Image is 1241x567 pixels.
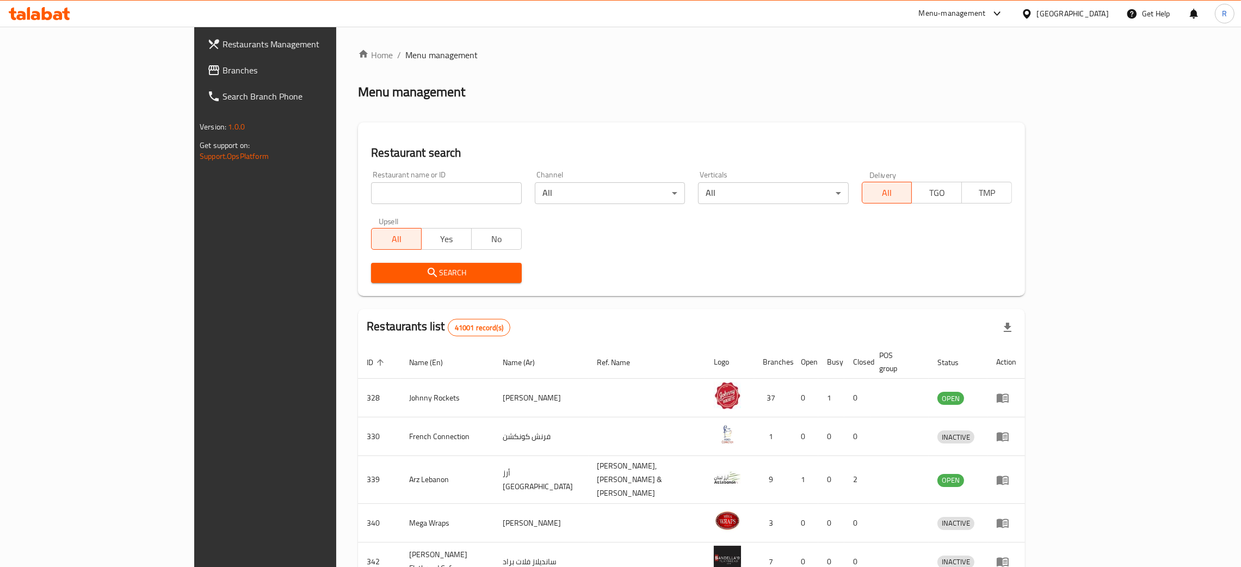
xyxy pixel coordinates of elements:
label: Upsell [379,217,399,225]
div: INACTIVE [937,517,974,530]
div: [GEOGRAPHIC_DATA] [1037,8,1109,20]
td: French Connection [400,417,494,456]
a: Support.OpsPlatform [200,149,269,163]
th: Action [987,346,1025,379]
span: Branches [223,64,393,77]
span: TGO [916,185,958,201]
td: 0 [818,417,844,456]
td: 0 [792,504,818,543]
span: All [376,231,417,247]
h2: Menu management [358,83,465,101]
span: Search Branch Phone [223,90,393,103]
div: OPEN [937,474,964,487]
td: [PERSON_NAME] [494,379,589,417]
button: Yes [421,228,472,250]
td: أرز [GEOGRAPHIC_DATA] [494,456,589,504]
nav: breadcrumb [358,48,1025,61]
th: Logo [705,346,754,379]
img: Arz Lebanon [714,464,741,491]
span: POS group [879,349,916,375]
td: 37 [754,379,792,417]
button: No [471,228,522,250]
img: Johnny Rockets [714,382,741,409]
td: 1 [818,379,844,417]
span: Get support on: [200,138,250,152]
span: OPEN [937,392,964,405]
button: All [862,182,912,204]
div: All [535,182,685,204]
button: TGO [911,182,962,204]
td: 3 [754,504,792,543]
span: 1.0.0 [228,120,245,134]
button: All [371,228,422,250]
td: Mega Wraps [400,504,494,543]
span: INACTIVE [937,431,974,443]
div: Menu [996,516,1016,529]
span: Menu management [405,48,478,61]
td: 1 [792,456,818,504]
span: Ref. Name [597,356,645,369]
div: Export file [995,315,1021,341]
span: All [867,185,908,201]
span: INACTIVE [937,517,974,529]
div: Menu [996,473,1016,486]
div: Menu [996,391,1016,404]
span: Restaurants Management [223,38,393,51]
span: No [476,231,517,247]
div: Menu-management [919,7,986,20]
td: [PERSON_NAME] [494,504,589,543]
td: 0 [792,379,818,417]
td: 0 [844,504,870,543]
h2: Restaurant search [371,145,1012,161]
span: Status [937,356,973,369]
label: Delivery [869,171,897,178]
img: French Connection [714,421,741,448]
input: Search for restaurant name or ID.. [371,182,521,204]
td: فرنش كونكشن [494,417,589,456]
td: 0 [792,417,818,456]
th: Branches [754,346,792,379]
button: TMP [961,182,1012,204]
span: Name (En) [409,356,457,369]
th: Busy [818,346,844,379]
span: TMP [966,185,1008,201]
div: All [698,182,848,204]
div: INACTIVE [937,430,974,443]
div: Total records count [448,319,510,336]
a: Branches [199,57,402,83]
th: Open [792,346,818,379]
td: 2 [844,456,870,504]
td: 0 [818,456,844,504]
td: 0 [844,379,870,417]
button: Search [371,263,521,283]
span: Search [380,266,513,280]
td: Johnny Rockets [400,379,494,417]
span: 41001 record(s) [448,323,510,333]
td: Arz Lebanon [400,456,494,504]
th: Closed [844,346,870,379]
img: Mega Wraps [714,507,741,534]
a: Restaurants Management [199,31,402,57]
td: 1 [754,417,792,456]
div: Menu [996,430,1016,443]
h2: Restaurants list [367,318,510,336]
span: OPEN [937,474,964,486]
td: 0 [818,504,844,543]
span: Version: [200,120,226,134]
span: R [1222,8,1227,20]
a: Search Branch Phone [199,83,402,109]
span: Name (Ar) [503,356,549,369]
span: ID [367,356,387,369]
span: Yes [426,231,467,247]
td: [PERSON_NAME],[PERSON_NAME] & [PERSON_NAME] [589,456,706,504]
td: 0 [844,417,870,456]
td: 9 [754,456,792,504]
